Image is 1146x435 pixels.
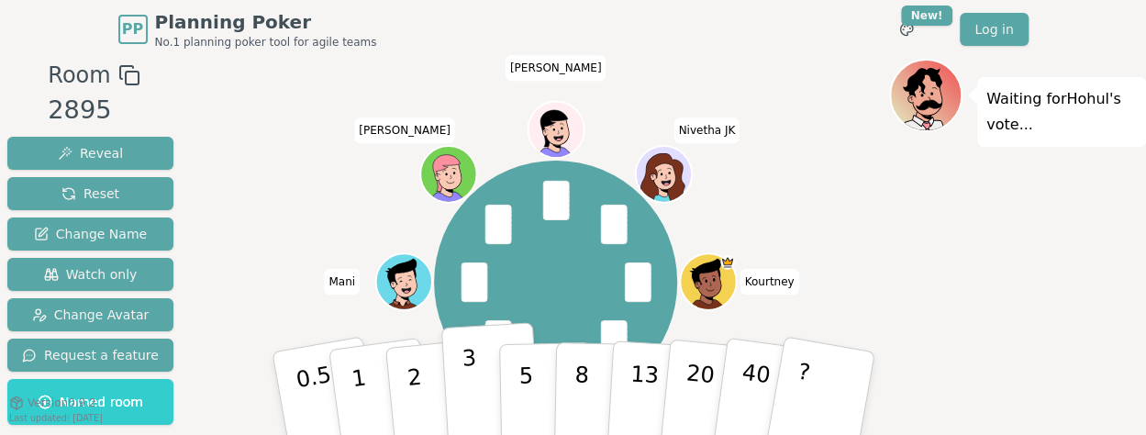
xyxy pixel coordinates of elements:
span: Request a feature [22,346,159,364]
span: PP [122,18,143,40]
span: Change Avatar [32,306,150,324]
span: Click to change your name [354,118,455,144]
button: Reset [7,177,173,210]
span: Named room [38,393,143,411]
p: Waiting for Hohul 's vote... [986,86,1137,138]
span: Change Name [34,225,147,243]
button: Change Avatar [7,298,173,331]
a: PPPlanning PokerNo.1 planning poker tool for agile teams [118,9,377,50]
button: Reveal [7,137,173,170]
button: Version0.9.2 [9,396,96,410]
div: 2895 [48,92,139,129]
button: Named room [7,379,173,425]
span: Watch only [44,265,138,284]
span: Room [48,59,110,92]
a: Log in [960,13,1028,46]
button: Change Name [7,217,173,251]
span: Reveal [58,144,123,162]
span: Click to change your name [324,269,360,295]
button: Request a feature [7,339,173,372]
span: Click to change your name [506,55,606,81]
span: No.1 planning poker tool for agile teams [155,35,377,50]
span: Click to change your name [740,269,799,295]
button: Watch only [7,258,173,291]
span: Last updated: [DATE] [9,413,103,423]
div: New! [901,6,953,26]
span: Kourtney is the host [720,256,734,270]
span: Click to change your name [673,118,740,144]
span: Version 0.9.2 [28,396,96,410]
span: Reset [61,184,119,203]
button: New! [890,13,923,46]
span: Planning Poker [155,9,377,35]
